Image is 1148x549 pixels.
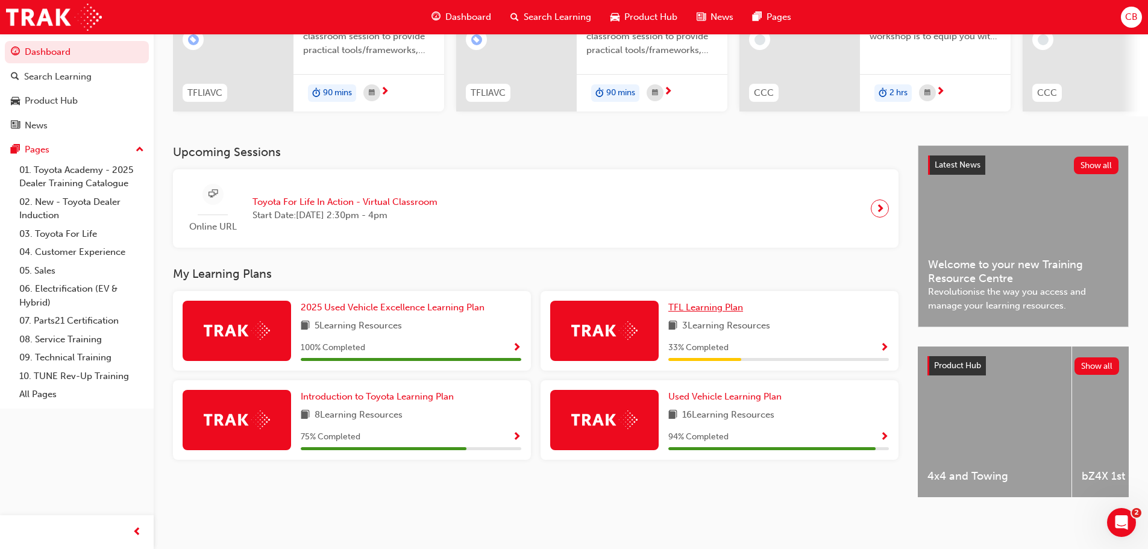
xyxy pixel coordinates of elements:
[315,319,402,334] span: 5 Learning Resources
[312,86,321,101] span: duration-icon
[209,187,218,202] span: sessionType_ONLINE_URL-icon
[668,430,729,444] span: 94 % Completed
[14,161,149,193] a: 01. Toyota Academy - 2025 Dealer Training Catalogue
[5,139,149,161] button: Pages
[879,86,887,101] span: duration-icon
[880,340,889,356] button: Show Progress
[754,34,765,45] span: learningRecordVerb_NONE-icon
[369,86,375,101] span: calendar-icon
[136,142,144,158] span: up-icon
[595,86,604,101] span: duration-icon
[1074,157,1119,174] button: Show all
[11,47,20,58] span: guage-icon
[14,243,149,262] a: 04. Customer Experience
[6,4,102,31] img: Trak
[183,179,889,239] a: Online URLToyota For Life In Action - Virtual ClassroomStart Date:[DATE] 2:30pm - 4pm
[687,5,743,30] a: news-iconNews
[252,209,438,222] span: Start Date: [DATE] 2:30pm - 4pm
[445,10,491,24] span: Dashboard
[5,39,149,139] button: DashboardSearch LearningProduct HubNews
[25,143,49,157] div: Pages
[601,5,687,30] a: car-iconProduct Hub
[14,385,149,404] a: All Pages
[928,285,1118,312] span: Revolutionise the way you access and manage your learning resources.
[471,34,482,45] span: learningRecordVerb_ENROLL-icon
[668,391,782,402] span: Used Vehicle Learning Plan
[1125,10,1138,24] span: CB
[301,391,454,402] span: Introduction to Toyota Learning Plan
[571,410,638,429] img: Trak
[5,115,149,137] a: News
[767,10,791,24] span: Pages
[668,341,729,355] span: 33 % Completed
[512,430,521,445] button: Show Progress
[697,10,706,25] span: news-icon
[11,96,20,107] span: car-icon
[927,469,1062,483] span: 4x4 and Towing
[512,340,521,356] button: Show Progress
[880,343,889,354] span: Show Progress
[1132,508,1141,518] span: 2
[24,70,92,84] div: Search Learning
[928,258,1118,285] span: Welcome to your new Training Resource Centre
[710,10,733,24] span: News
[624,10,677,24] span: Product Hub
[668,408,677,423] span: book-icon
[252,195,438,209] span: Toyota For Life In Action - Virtual Classroom
[14,312,149,330] a: 07. Parts21 Certification
[668,301,748,315] a: TFL Learning Plan
[1121,7,1142,28] button: CB
[927,356,1119,375] a: Product HubShow all
[14,348,149,367] a: 09. Technical Training
[668,319,677,334] span: book-icon
[301,319,310,334] span: book-icon
[187,86,222,100] span: TFLIAVC
[889,86,908,100] span: 2 hrs
[303,16,434,57] span: This is a 90 minute virtual classroom session to provide practical tools/frameworks, behaviours a...
[928,155,1118,175] a: Latest NewsShow all
[204,321,270,340] img: Trak
[422,5,501,30] a: guage-iconDashboard
[682,319,770,334] span: 3 Learning Resources
[501,5,601,30] a: search-iconSearch Learning
[14,262,149,280] a: 05. Sales
[753,10,762,25] span: pages-icon
[754,86,774,100] span: CCC
[1037,86,1057,100] span: CCC
[936,87,945,98] span: next-icon
[524,10,591,24] span: Search Learning
[173,267,899,281] h3: My Learning Plans
[301,390,459,404] a: Introduction to Toyota Learning Plan
[173,145,899,159] h3: Upcoming Sessions
[586,16,718,57] span: This is a 90 minute virtual classroom session to provide practical tools/frameworks, behaviours a...
[1038,34,1049,45] span: learningRecordVerb_NONE-icon
[1107,508,1136,537] iframe: Intercom live chat
[1074,357,1120,375] button: Show all
[14,330,149,349] a: 08. Service Training
[668,302,743,313] span: TFL Learning Plan
[880,430,889,445] button: Show Progress
[652,86,658,101] span: calendar-icon
[14,225,149,243] a: 03. Toyota For Life
[924,86,930,101] span: calendar-icon
[14,193,149,225] a: 02. New - Toyota Dealer Induction
[323,86,352,100] span: 90 mins
[301,302,485,313] span: 2025 Used Vehicle Excellence Learning Plan
[512,343,521,354] span: Show Progress
[668,390,786,404] a: Used Vehicle Learning Plan
[301,301,489,315] a: 2025 Used Vehicle Excellence Learning Plan
[5,41,149,63] a: Dashboard
[11,121,20,131] span: news-icon
[606,86,635,100] span: 90 mins
[743,5,801,30] a: pages-iconPages
[918,145,1129,327] a: Latest NewsShow allWelcome to your new Training Resource CentreRevolutionise the way you access a...
[918,347,1071,497] a: 4x4 and Towing
[876,200,885,217] span: next-icon
[935,160,980,170] span: Latest News
[25,94,78,108] div: Product Hub
[5,66,149,88] a: Search Learning
[380,87,389,98] span: next-icon
[682,408,774,423] span: 16 Learning Resources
